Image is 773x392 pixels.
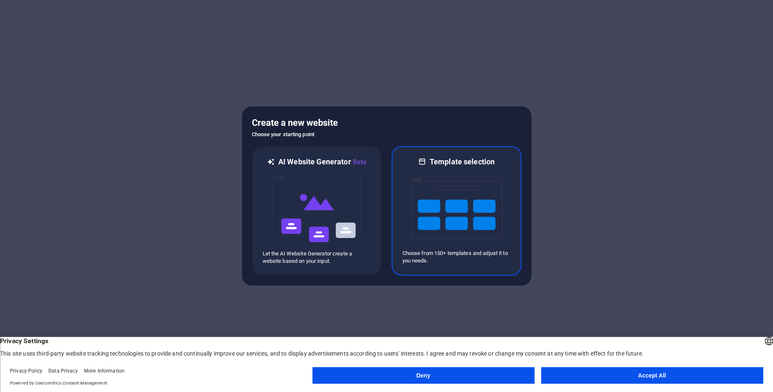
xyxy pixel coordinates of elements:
h5: Create a new website [252,116,522,130]
p: Let the AI Website Generator create a website based on your input. [263,250,371,265]
img: ai [271,167,362,250]
span: Beta [351,158,367,166]
h6: Template selection [430,157,495,167]
p: Choose from 150+ templates and adjust it to you needs. [402,250,511,265]
div: Template selectionChoose from 150+ templates and adjust it to you needs. [392,146,522,276]
h6: Choose your starting point [252,130,522,139]
h6: AI Website Generator [278,157,366,167]
div: AI Website GeneratorBetaaiLet the AI Website Generator create a website based on your input. [252,146,382,276]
